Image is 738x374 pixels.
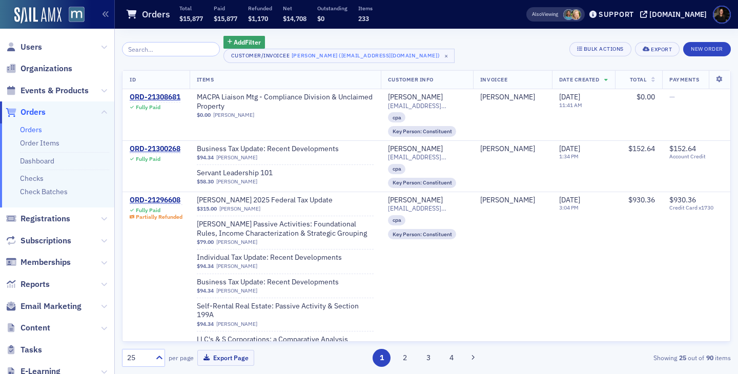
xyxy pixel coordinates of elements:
div: [PERSON_NAME] [388,144,443,154]
div: [PERSON_NAME] [480,144,535,154]
button: Customer/Invoicee[PERSON_NAME] ([EMAIL_ADDRESS][DOMAIN_NAME])× [223,49,455,63]
div: Fully Paid [136,104,160,111]
span: $94.34 [197,263,214,269]
span: $152.64 [628,144,655,153]
div: Support [599,10,634,19]
span: Date Created [559,76,599,83]
span: Profile [713,6,731,24]
img: SailAMX [14,7,61,24]
span: Rebekah Olson [570,9,581,20]
a: Servant Leadership 101 [197,169,326,178]
div: Fully Paid [136,207,160,214]
a: Dashboard [20,156,54,165]
a: Users [6,41,42,53]
a: [PERSON_NAME] [216,239,257,245]
a: [PERSON_NAME] [213,112,254,118]
span: Viewing [532,11,558,18]
a: [PERSON_NAME] [216,154,257,161]
span: Don Farmer’s 2025 Federal Tax Update [197,196,333,205]
button: 2 [396,349,414,367]
a: Organizations [6,63,72,74]
span: [EMAIL_ADDRESS][DOMAIN_NAME] [388,102,466,110]
a: Checks [20,174,44,183]
span: Account Credit [669,153,723,160]
span: [DATE] [559,144,580,153]
a: ORD-21308681 [130,93,180,102]
a: Events & Products [6,85,89,96]
a: Email Marketing [6,301,81,312]
span: $94.34 [197,321,214,327]
span: Total [630,76,647,83]
a: Content [6,322,50,334]
label: per page [169,353,194,362]
span: Customer Info [388,76,434,83]
span: $94.34 [197,154,214,161]
input: Search… [122,42,220,56]
span: Margaret DeRoose [563,9,574,20]
p: Items [358,5,373,12]
p: Refunded [248,5,272,12]
span: Don Farmer’s Passive Activities: Foundational Rules, Income Characterization & Strategic Grouping [197,220,374,238]
time: 1:34 PM [559,153,579,160]
span: Orders [20,107,46,118]
p: Net [283,5,306,12]
span: $0.00 [197,112,211,118]
span: Payments [669,76,699,83]
span: $79.00 [197,239,214,245]
div: Partially Refunded [136,214,182,220]
a: ORD-21300268 [130,144,180,154]
strong: 90 [704,353,715,362]
button: 3 [419,349,437,367]
span: Organizations [20,63,72,74]
a: Check Batches [20,187,68,196]
a: [PERSON_NAME] [219,205,260,212]
a: Orders [6,107,46,118]
span: $315.00 [197,205,217,212]
div: Key Person: Constituent [388,229,457,239]
div: Key Person: Constituent [388,126,457,136]
span: LLC's & S Corporations: a Comparative Analysis [197,335,348,344]
span: Content [20,322,50,334]
div: [PERSON_NAME] [388,196,443,205]
span: [EMAIL_ADDRESS][DOMAIN_NAME] [388,204,466,212]
p: Total [179,5,203,12]
span: Shawna Morrow [480,93,545,102]
span: $58.30 [197,178,214,185]
div: cpa [388,112,406,122]
span: Events & Products [20,85,89,96]
button: AddFilter [223,36,265,49]
span: Email Marketing [20,301,81,312]
img: SailAMX [69,7,85,23]
div: Fully Paid [136,156,160,162]
span: Items [197,76,214,83]
div: cpa [388,164,406,174]
span: × [442,51,451,60]
div: [PERSON_NAME] [388,93,443,102]
div: Showing out of items [535,353,731,362]
span: Credit Card x1730 [669,204,723,211]
button: New Order [683,42,731,56]
a: ORD-21296608 [130,196,182,205]
div: [DOMAIN_NAME] [649,10,707,19]
a: Self-Rental Real Estate: Passive Activity & Section 199A [197,302,374,320]
span: Invoicee [480,76,507,83]
a: View Homepage [61,7,85,24]
div: cpa [388,215,406,225]
a: [PERSON_NAME] [216,321,257,327]
span: Registrations [20,213,70,224]
a: New Order [683,44,731,53]
a: Business Tax Update: Recent Developments [197,144,339,154]
div: Bulk Actions [584,46,624,52]
a: Order Items [20,138,59,148]
span: ID [130,76,136,83]
span: $1,170 [248,14,268,23]
a: [PERSON_NAME] [480,93,535,102]
a: MACPA Liaison Mtg - Compliance Division & Unclaimed Property [197,93,374,111]
div: Customer/Invoicee [231,52,290,59]
a: Individual Tax Update: Recent Developments [197,253,342,262]
span: Users [20,41,42,53]
span: Add Filter [234,37,261,47]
